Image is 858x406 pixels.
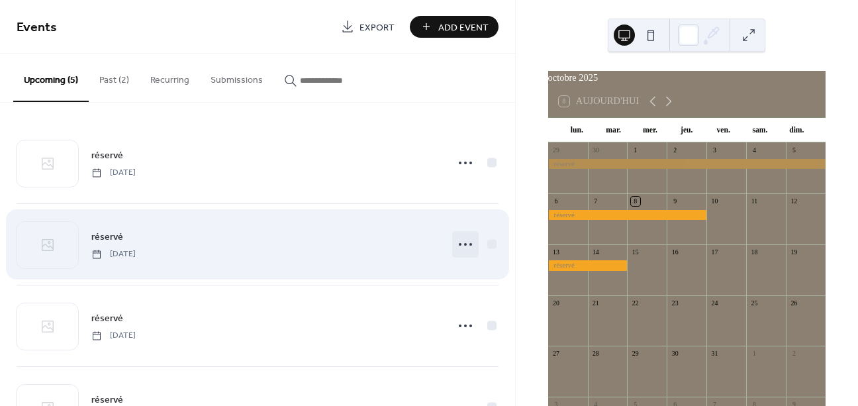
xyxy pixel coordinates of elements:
[750,299,759,308] div: 25
[789,197,798,206] div: 12
[551,248,561,257] div: 13
[671,350,680,359] div: 30
[710,299,720,308] div: 24
[551,197,561,206] div: 6
[591,197,600,206] div: 7
[671,146,680,156] div: 2
[632,118,668,143] div: mer.
[438,21,489,34] span: Add Event
[671,248,680,257] div: 16
[710,146,720,156] div: 3
[631,248,640,257] div: 15
[91,167,136,179] span: [DATE]
[750,146,759,156] div: 4
[710,350,720,359] div: 31
[671,299,680,308] div: 23
[548,260,628,270] div: réservé
[91,149,123,163] span: réservé
[591,350,600,359] div: 28
[548,210,707,220] div: réservé
[750,350,759,359] div: 1
[410,16,499,38] button: Add Event
[91,311,123,326] a: réservé
[789,350,798,359] div: 2
[705,118,741,143] div: ven.
[710,248,720,257] div: 17
[91,312,123,326] span: réservé
[789,299,798,308] div: 26
[17,15,57,40] span: Events
[669,118,705,143] div: jeu.
[789,248,798,257] div: 19
[548,71,826,85] div: octobre 2025
[631,299,640,308] div: 22
[750,248,759,257] div: 18
[551,146,561,156] div: 29
[91,148,123,163] a: réservé
[91,330,136,342] span: [DATE]
[631,350,640,359] div: 29
[13,54,89,102] button: Upcoming (5)
[89,54,140,101] button: Past (2)
[91,229,123,244] a: réservé
[631,197,640,206] div: 8
[595,118,632,143] div: mar.
[631,146,640,156] div: 1
[789,146,798,156] div: 5
[559,118,595,143] div: lun.
[671,197,680,206] div: 9
[741,118,778,143] div: sam.
[750,197,759,206] div: 11
[591,248,600,257] div: 14
[548,159,826,169] div: réservé
[551,299,561,308] div: 20
[779,118,815,143] div: dim.
[551,350,561,359] div: 27
[91,248,136,260] span: [DATE]
[710,197,720,206] div: 10
[140,54,200,101] button: Recurring
[591,146,600,156] div: 30
[200,54,273,101] button: Submissions
[591,299,600,308] div: 21
[359,21,395,34] span: Export
[331,16,405,38] a: Export
[91,230,123,244] span: réservé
